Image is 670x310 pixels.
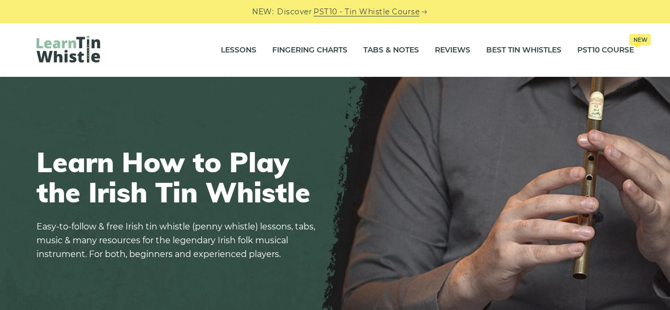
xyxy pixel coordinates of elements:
h1: Learn How to Play the Irish Tin Whistle [37,147,323,207]
a: Lessons [221,37,256,64]
a: Tabs & Notes [363,37,419,64]
a: Reviews [435,37,470,64]
span: New [629,34,651,46]
img: LearnTinWhistle.com [37,36,100,63]
a: Best Tin Whistles [486,37,561,64]
p: Easy-to-follow & free Irish tin whistle (penny whistle) lessons, tabs, music & many resources for... [37,220,323,261]
a: PST10 CourseNew [577,37,634,64]
a: Fingering Charts [272,37,347,64]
